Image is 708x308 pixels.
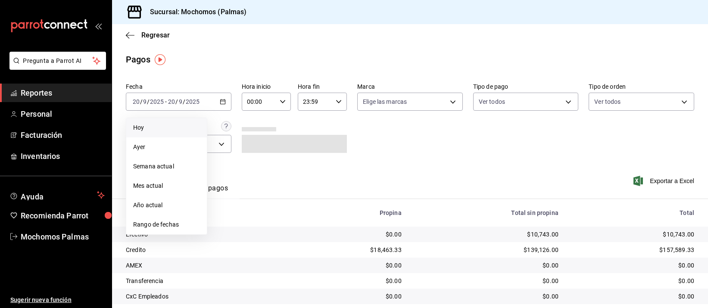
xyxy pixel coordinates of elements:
[165,98,167,105] span: -
[589,84,694,90] label: Tipo de orden
[21,108,105,120] span: Personal
[126,84,231,90] label: Fecha
[415,292,558,301] div: $0.00
[572,246,694,254] div: $157,589.33
[572,230,694,239] div: $10,743.00
[415,246,558,254] div: $139,126.00
[363,97,407,106] span: Elige las marcas
[178,98,183,105] input: --
[242,84,291,90] label: Hora inicio
[21,231,105,243] span: Mochomos Palmas
[196,184,228,199] button: Ver pagos
[21,150,105,162] span: Inventarios
[299,209,402,216] div: Propina
[21,210,105,221] span: Recomienda Parrot
[133,162,200,171] span: Semana actual
[415,261,558,270] div: $0.00
[175,98,178,105] span: /
[133,201,200,210] span: Año actual
[23,56,93,65] span: Pregunta a Parrot AI
[415,277,558,285] div: $0.00
[299,277,402,285] div: $0.00
[126,292,286,301] div: CxC Empleados
[143,98,147,105] input: --
[133,220,200,229] span: Rango de fechas
[299,292,402,301] div: $0.00
[133,181,200,190] span: Mes actual
[299,246,402,254] div: $18,463.33
[126,31,170,39] button: Regresar
[141,31,170,39] span: Regresar
[572,209,694,216] div: Total
[635,176,694,186] button: Exportar a Excel
[132,98,140,105] input: --
[185,98,200,105] input: ----
[133,143,200,152] span: Ayer
[126,53,150,66] div: Pagos
[572,277,694,285] div: $0.00
[572,261,694,270] div: $0.00
[126,261,286,270] div: AMEX
[133,123,200,132] span: Hoy
[147,98,150,105] span: /
[140,98,143,105] span: /
[299,261,402,270] div: $0.00
[183,98,185,105] span: /
[21,87,105,99] span: Reportes
[479,97,505,106] span: Ver todos
[10,296,105,305] span: Sugerir nueva función
[6,62,106,72] a: Pregunta a Parrot AI
[415,209,558,216] div: Total sin propina
[155,54,165,65] img: Tooltip marker
[572,292,694,301] div: $0.00
[168,98,175,105] input: --
[299,230,402,239] div: $0.00
[126,246,286,254] div: Credito
[95,22,102,29] button: open_drawer_menu
[21,129,105,141] span: Facturación
[357,84,463,90] label: Marca
[21,190,94,200] span: Ayuda
[126,277,286,285] div: Transferencia
[298,84,347,90] label: Hora fin
[150,98,164,105] input: ----
[594,97,621,106] span: Ver todos
[143,7,247,17] h3: Sucursal: Mochomos (Palmas)
[415,230,558,239] div: $10,743.00
[9,52,106,70] button: Pregunta a Parrot AI
[473,84,579,90] label: Tipo de pago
